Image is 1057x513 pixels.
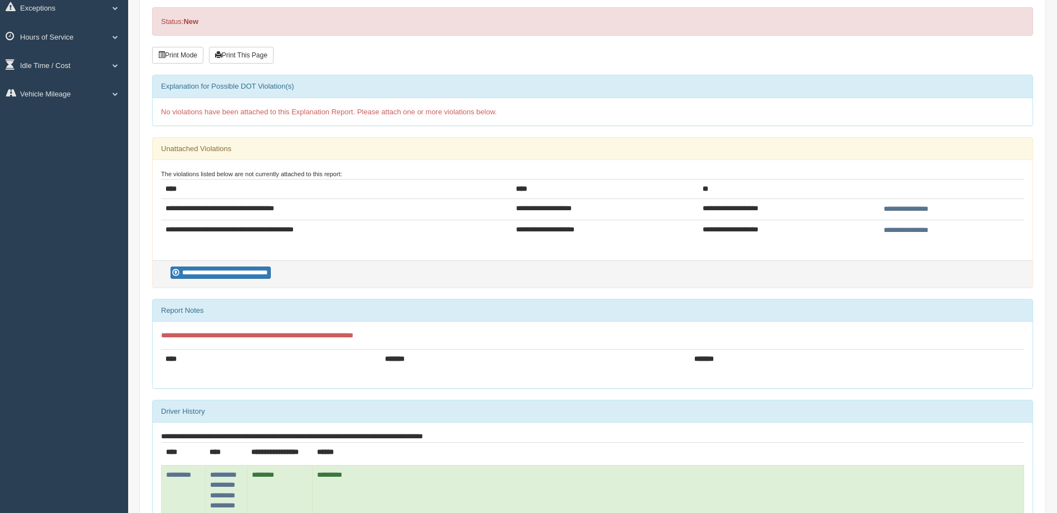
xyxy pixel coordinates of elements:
strong: New [183,17,198,26]
span: No violations have been attached to this Explanation Report. Please attach one or more violations... [161,108,497,116]
div: Explanation for Possible DOT Violation(s) [153,75,1032,98]
button: Print Mode [152,47,203,64]
div: Status: [152,7,1033,36]
small: The violations listed below are not currently attached to this report: [161,171,342,177]
div: Driver History [153,400,1032,423]
button: Print This Page [209,47,274,64]
div: Report Notes [153,299,1032,322]
div: Unattached Violations [153,138,1032,160]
